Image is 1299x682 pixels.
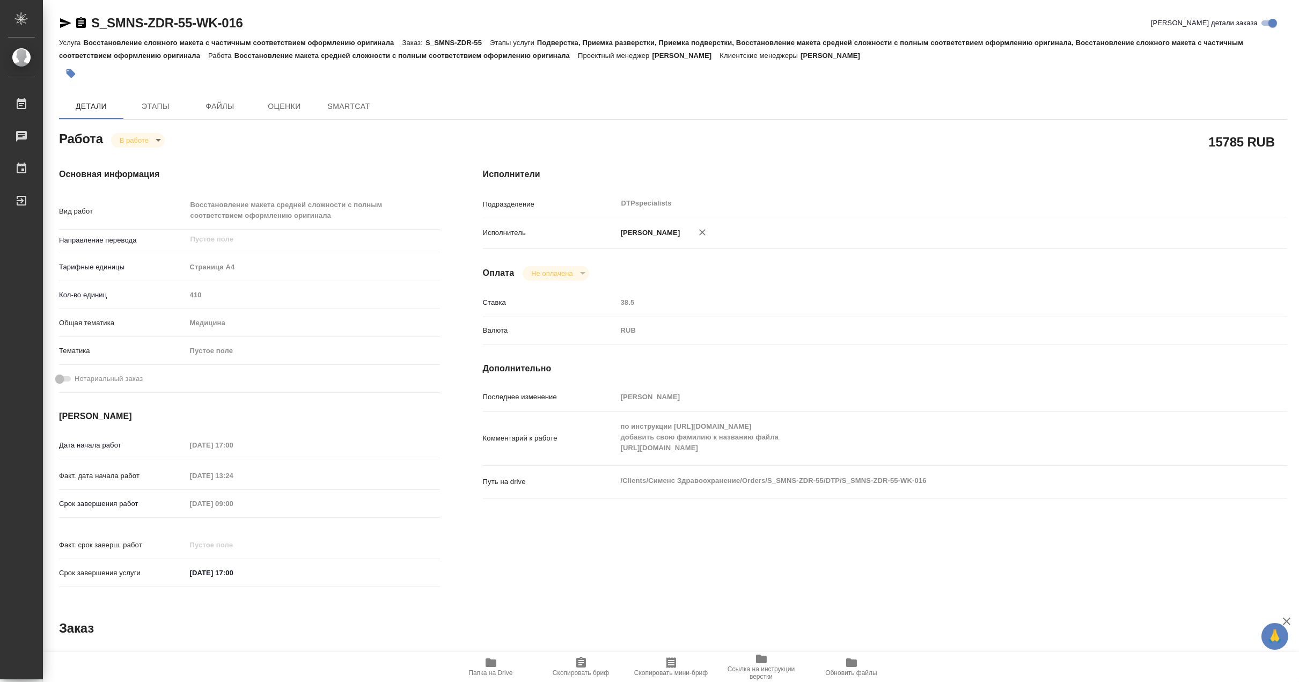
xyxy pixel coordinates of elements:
[578,52,652,60] p: Проектный менеджер
[190,346,427,356] div: Пустое поле
[194,100,246,113] span: Файлы
[446,652,536,682] button: Папка на Drive
[59,440,186,451] p: Дата начала работ
[825,669,877,677] span: Обновить файлы
[91,16,243,30] a: S_SMNS-ZDR-55-WK-016
[1208,133,1275,151] h2: 15785 RUB
[186,437,280,453] input: Пустое поле
[523,266,589,281] div: В работе
[528,269,576,278] button: Не оплачена
[59,290,186,300] p: Кол-во единиц
[59,168,440,181] h4: Основная информация
[553,669,609,677] span: Скопировать бриф
[1266,625,1284,648] span: 🙏
[634,669,708,677] span: Скопировать мини-бриф
[483,168,1287,181] h4: Исполнители
[186,314,440,332] div: Медицина
[626,652,716,682] button: Скопировать мини-бриф
[186,287,440,303] input: Пустое поле
[59,39,1243,60] p: Подверстка, Приемка разверстки, Приемка подверстки, Восстановление макета средней сложности с пол...
[186,565,280,581] input: ✎ Введи что-нибудь
[186,496,280,511] input: Пустое поле
[720,52,801,60] p: Клиентские менеджеры
[323,100,375,113] span: SmartCat
[617,472,1220,490] textarea: /Clients/Сименс Здравоохранение/Orders/S_SMNS-ZDR-55/DTP/S_SMNS-ZDR-55-WK-016
[59,568,186,578] p: Срок завершения услуги
[691,221,714,244] button: Удалить исполнителя
[59,498,186,509] p: Срок завершения работ
[483,362,1287,375] h4: Дополнительно
[59,262,186,273] p: Тарифные единицы
[116,136,152,145] button: В работе
[469,669,513,677] span: Папка на Drive
[186,468,280,483] input: Пустое поле
[59,62,83,85] button: Добавить тэг
[130,100,181,113] span: Этапы
[1151,18,1258,28] span: [PERSON_NAME] детали заказа
[234,52,578,60] p: Восстановление макета средней сложности с полным соответствием оформлению оригинала
[65,100,117,113] span: Детали
[801,52,868,60] p: [PERSON_NAME]
[483,325,617,336] p: Валюта
[402,39,425,47] p: Заказ:
[806,652,897,682] button: Обновить файлы
[723,665,800,680] span: Ссылка на инструкции верстки
[75,17,87,30] button: Скопировать ссылку
[483,297,617,308] p: Ставка
[716,652,806,682] button: Ссылка на инструкции верстки
[617,321,1220,340] div: RUB
[59,318,186,328] p: Общая тематика
[425,39,490,47] p: S_SMNS-ZDR-55
[483,392,617,402] p: Последнее изменение
[1261,623,1288,650] button: 🙏
[59,410,440,423] h4: [PERSON_NAME]
[536,652,626,682] button: Скопировать бриф
[59,540,186,551] p: Факт. срок заверш. работ
[259,100,310,113] span: Оценки
[483,228,617,238] p: Исполнитель
[208,52,234,60] p: Работа
[483,650,1287,663] h4: Дополнительно
[483,199,617,210] p: Подразделение
[59,128,103,148] h2: Работа
[652,52,720,60] p: [PERSON_NAME]
[59,206,186,217] p: Вид работ
[59,235,186,246] p: Направление перевода
[490,39,537,47] p: Этапы услуги
[111,133,165,148] div: В работе
[617,389,1220,405] input: Пустое поле
[186,342,440,360] div: Пустое поле
[59,650,440,663] h4: Основная информация
[59,471,186,481] p: Факт. дата начала работ
[617,228,680,238] p: [PERSON_NAME]
[59,346,186,356] p: Тематика
[617,417,1220,457] textarea: по инструкции [URL][DOMAIN_NAME] добавить свою фамилию к названию файла [URL][DOMAIN_NAME]
[483,267,515,280] h4: Оплата
[617,295,1220,310] input: Пустое поле
[59,620,94,637] h2: Заказ
[186,258,440,276] div: Страница А4
[483,433,617,444] p: Комментарий к работе
[483,476,617,487] p: Путь на drive
[83,39,402,47] p: Восстановление сложного макета с частичным соответствием оформлению оригинала
[59,39,83,47] p: Услуга
[59,17,72,30] button: Скопировать ссылку для ЯМессенджера
[189,233,415,246] input: Пустое поле
[75,373,143,384] span: Нотариальный заказ
[186,537,280,553] input: Пустое поле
